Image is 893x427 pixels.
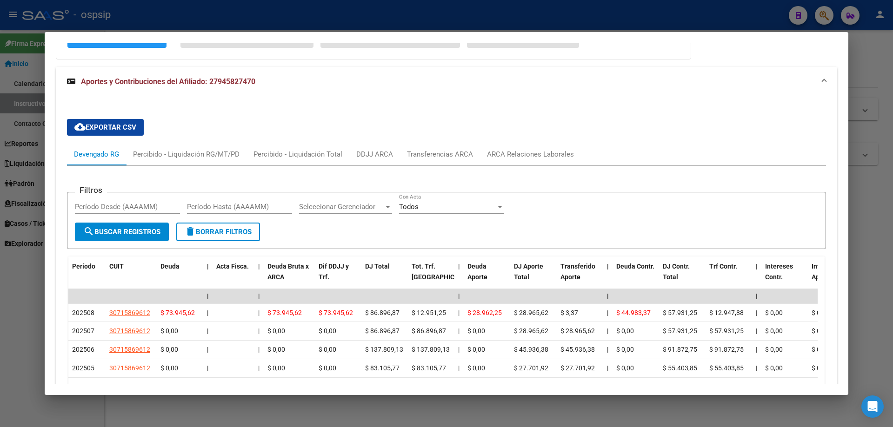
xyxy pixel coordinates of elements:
[663,383,697,390] span: $ 39.770,03
[408,256,454,297] datatable-header-cell: Tot. Trf. Bruto
[160,346,178,353] span: $ 0,00
[560,364,595,372] span: $ 27.701,92
[616,346,634,353] span: $ 0,00
[319,364,336,372] span: $ 0,00
[160,327,178,335] span: $ 0,00
[109,327,150,335] span: 30715869612
[67,119,144,136] button: Exportar CSV
[207,346,208,353] span: |
[607,364,608,372] span: |
[75,185,107,195] h3: Filtros
[812,383,829,390] span: $ 0,00
[365,327,400,335] span: $ 86.896,87
[267,327,285,335] span: $ 0,00
[458,364,460,372] span: |
[458,292,460,300] span: |
[72,327,94,335] span: 202507
[616,364,634,372] span: $ 0,00
[560,327,595,335] span: $ 28.965,62
[663,364,697,372] span: $ 55.403,85
[467,309,502,316] span: $ 28.962,25
[663,346,697,353] span: $ 91.872,75
[267,346,285,353] span: $ 0,00
[207,383,208,390] span: |
[458,346,460,353] span: |
[109,346,150,353] span: 30715869612
[74,149,119,159] div: Devengado RG
[72,364,94,372] span: 202505
[487,149,574,159] div: ARCA Relaciones Laborales
[709,327,744,335] span: $ 57.931,25
[267,364,285,372] span: $ 0,00
[207,263,209,270] span: |
[709,383,744,390] span: $ 39.770,03
[659,256,706,297] datatable-header-cell: DJ Contr. Total
[319,383,336,390] span: $ 0,00
[412,364,446,372] span: $ 83.105,77
[709,263,737,270] span: Trf Contr.
[607,327,608,335] span: |
[467,327,485,335] span: $ 0,00
[812,327,829,335] span: $ 0,00
[706,256,752,297] datatable-header-cell: Trf Contr.
[109,263,124,270] span: CUIT
[560,309,578,316] span: $ 3,37
[176,223,260,241] button: Borrar Filtros
[72,346,94,353] span: 202506
[663,263,690,281] span: DJ Contr. Total
[709,309,744,316] span: $ 12.947,88
[319,263,349,281] span: Dif DDJJ y Trf.
[160,263,180,270] span: Deuda
[560,383,595,390] span: $ 19.885,01
[458,327,460,335] span: |
[616,383,634,390] span: $ 0,00
[560,263,595,281] span: Transferido Aporte
[160,383,178,390] span: $ 0,00
[560,346,595,353] span: $ 45.936,38
[399,203,419,211] span: Todos
[765,309,783,316] span: $ 0,00
[254,256,264,297] datatable-header-cell: |
[616,327,634,335] span: $ 0,00
[258,346,260,353] span: |
[812,364,829,372] span: $ 0,00
[75,223,169,241] button: Buscar Registros
[365,364,400,372] span: $ 83.105,77
[458,309,460,316] span: |
[299,203,384,211] span: Seleccionar Gerenciador
[207,327,208,335] span: |
[157,256,203,297] datatable-header-cell: Deuda
[106,256,157,297] datatable-header-cell: CUIT
[207,292,209,300] span: |
[514,263,543,281] span: DJ Aporte Total
[467,263,487,281] span: Deuda Aporte
[458,383,460,390] span: |
[616,309,651,316] span: $ 44.983,37
[514,327,548,335] span: $ 28.965,62
[756,292,758,300] span: |
[412,327,446,335] span: $ 86.896,87
[72,263,95,270] span: Período
[607,292,609,300] span: |
[514,383,548,390] span: $ 19.885,01
[258,364,260,372] span: |
[365,263,390,270] span: DJ Total
[467,346,485,353] span: $ 0,00
[812,309,829,316] span: $ 0,00
[412,346,450,353] span: $ 137.809,13
[365,309,400,316] span: $ 86.896,87
[514,346,548,353] span: $ 45.936,38
[81,77,255,86] span: Aportes y Contribuciones del Afiliado: 27945827470
[216,263,249,270] span: Acta Fisca.
[267,383,285,390] span: $ 0,00
[72,383,94,390] span: 202504
[407,149,473,159] div: Transferencias ARCA
[361,256,408,297] datatable-header-cell: DJ Total
[72,309,94,316] span: 202508
[185,228,252,236] span: Borrar Filtros
[319,346,336,353] span: $ 0,00
[253,149,342,159] div: Percibido - Liquidación Total
[765,364,783,372] span: $ 0,00
[616,263,654,270] span: Deuda Contr.
[109,309,150,316] span: 30715869612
